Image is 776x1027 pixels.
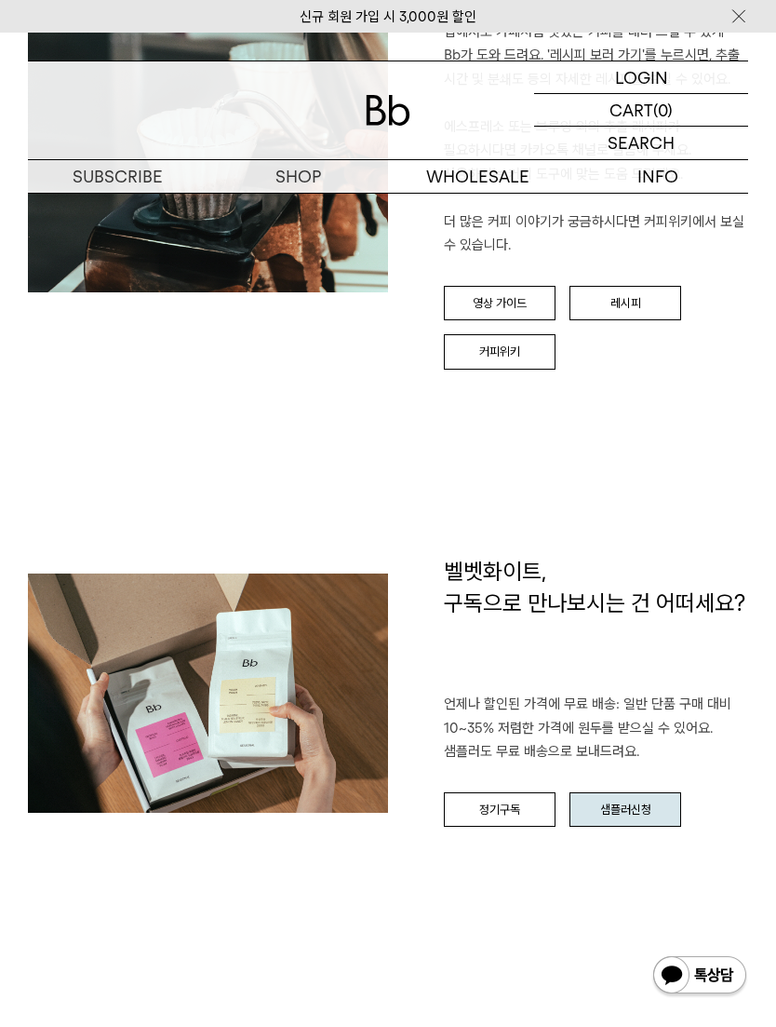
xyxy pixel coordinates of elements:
[615,61,668,93] p: LOGIN
[444,556,748,693] h1: 벨벳화이트, 구독으로 만나보시는 건 어떠세요?
[300,8,476,25] a: 신규 회원 가입 시 3,000원 할인
[208,160,389,193] a: SHOP
[366,95,410,126] img: 로고
[28,574,388,813] img: c5c329453f1186b4866a93014d588b8e_112110.jpg
[569,792,681,828] a: 샘플러신청
[28,160,208,193] a: SUBSCRIBE
[609,94,653,126] p: CART
[444,286,555,321] a: 영상 가이드
[534,61,748,94] a: LOGIN
[653,94,673,126] p: (0)
[444,792,555,828] a: 정기구독
[608,127,675,159] p: SEARCH
[388,160,569,193] p: WHOLESALE
[444,334,555,370] a: 커피위키
[534,94,748,127] a: CART (0)
[569,160,749,193] p: INFO
[569,286,681,321] a: 레시피
[444,693,748,764] p: 언제나 할인된 가격에 무료 배송: 일반 단품 구매 대비 10~35% 저렴한 가격에 원두를 받으실 수 있어요. 샘플러도 무료 배송으로 보내드려요.
[651,954,748,999] img: 카카오톡 채널 1:1 채팅 버튼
